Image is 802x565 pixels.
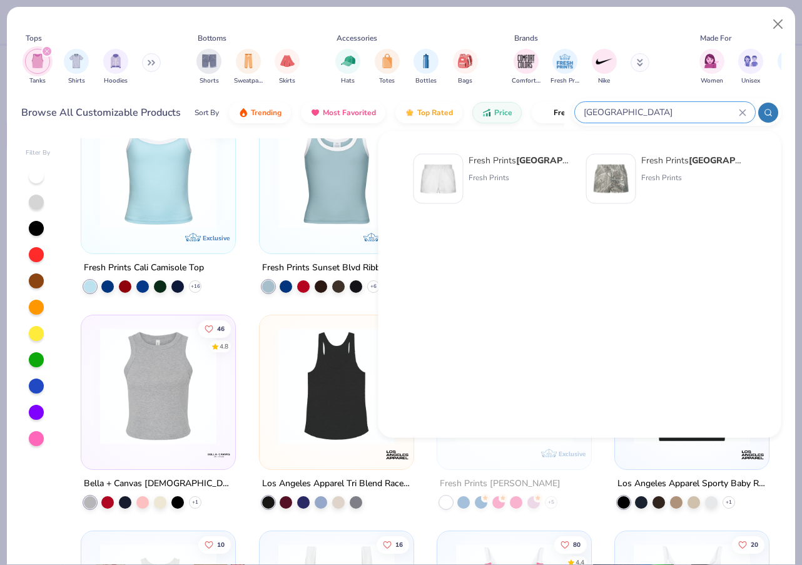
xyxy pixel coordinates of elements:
[516,155,611,166] strong: [GEOGRAPHIC_DATA]
[514,33,538,44] div: Brands
[191,283,200,290] span: + 16
[458,76,472,86] span: Bags
[732,536,764,554] button: Like
[375,49,400,86] div: filter for Totes
[395,102,462,123] button: Top Rated
[592,49,617,86] div: filter for Nike
[103,49,128,86] button: filter button
[335,49,360,86] button: filter button
[26,148,51,158] div: Filter By
[512,76,541,86] span: Comfort Colors
[335,49,360,86] div: filter for Hats
[450,328,579,444] img: efee32c2-9ea2-4f57-b6b4-349390c7468f
[704,54,719,68] img: Women Image
[275,49,300,86] div: filter for Skirts
[323,108,376,118] span: Most Favorited
[419,54,433,68] img: Bottles Image
[592,160,631,198] img: 9c95807b-3345-4e46-b071-9e519dbd8f3d
[641,172,746,183] div: Fresh Prints
[375,49,400,86] button: filter button
[627,328,756,444] img: 0078be9a-03b3-411b-89be-d603b0ff0527
[512,49,541,86] div: filter for Comfort Colors
[341,76,355,86] span: Hats
[532,102,676,123] button: Fresh Prints Flash
[469,154,574,167] div: Fresh Prints Heavyweight Shorts
[195,107,219,118] div: Sort By
[238,108,248,118] img: trending.gif
[192,499,198,506] span: + 1
[21,105,181,120] div: Browse All Customizable Products
[554,536,587,554] button: Like
[551,76,579,86] span: Fresh Prints
[440,476,561,492] div: Fresh Prints [PERSON_NAME]
[198,33,226,44] div: Bottoms
[109,54,123,68] img: Hoodies Image
[207,442,232,467] img: Bella + Canvas logo
[68,76,85,86] span: Shirts
[458,54,472,68] img: Bags Image
[395,542,402,548] span: 16
[103,49,128,86] div: filter for Hoodies
[598,76,610,86] span: Nike
[262,476,411,492] div: Los Angeles Apparel Tri Blend Racerback Tank 3.7oz
[376,536,409,554] button: Like
[517,52,536,71] img: Comfort Colors Image
[419,160,458,198] img: af8dff09-eddf-408b-b5dc-51145765dcf2
[541,108,551,118] img: flash.gif
[414,49,439,86] button: filter button
[84,476,233,492] div: Bella + Canvas [DEMOGRAPHIC_DATA]' Micro Ribbed Racerback Tank
[196,49,221,86] button: filter button
[414,49,439,86] div: filter for Bottles
[699,49,724,86] div: filter for Women
[385,442,410,467] img: Los Angeles Apparel logo
[337,33,377,44] div: Accessories
[766,13,790,36] button: Close
[582,105,739,120] input: Try "T-Shirt"
[751,542,758,548] span: 20
[275,49,300,86] button: filter button
[472,102,522,123] button: Price
[689,155,783,166] strong: [GEOGRAPHIC_DATA]
[234,49,263,86] button: filter button
[741,76,760,86] span: Unisex
[94,112,223,228] img: a25d9891-da96-49f3-a35e-76288174bf3a
[272,112,401,228] img: 805349cc-a073-4baf-ae89-b2761e757b43
[701,76,723,86] span: Women
[202,54,216,68] img: Shorts Image
[641,154,746,167] div: Fresh Prints Camo Heavyweight Shorts
[744,54,758,68] img: Unisex Image
[25,49,50,86] button: filter button
[415,76,437,86] span: Bottles
[726,499,732,506] span: + 1
[25,49,50,86] div: filter for Tanks
[234,49,263,86] div: filter for Sweatpants
[234,76,263,86] span: Sweatpants
[512,49,541,86] button: filter button
[559,450,586,458] span: Exclusive
[417,108,453,118] span: Top Rated
[279,76,295,86] span: Skirts
[548,499,554,506] span: + 5
[31,54,44,68] img: Tanks Image
[551,49,579,86] button: filter button
[617,476,766,492] div: Los Angeles Apparel Sporty Baby Rib Crop Tank
[64,49,89,86] div: filter for Shirts
[301,102,385,123] button: Most Favorited
[379,76,395,86] span: Totes
[573,542,581,548] span: 80
[229,102,291,123] button: Trending
[198,320,231,337] button: Like
[405,108,415,118] img: TopRated.gif
[551,49,579,86] div: filter for Fresh Prints
[310,108,320,118] img: most_fav.gif
[198,536,231,554] button: Like
[554,108,618,118] span: Fresh Prints Flash
[104,76,128,86] span: Hoodies
[84,260,204,276] div: Fresh Prints Cali Camisole Top
[64,49,89,86] button: filter button
[738,49,763,86] button: filter button
[370,283,377,290] span: + 6
[217,325,225,332] span: 46
[251,108,282,118] span: Trending
[196,49,221,86] div: filter for Shorts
